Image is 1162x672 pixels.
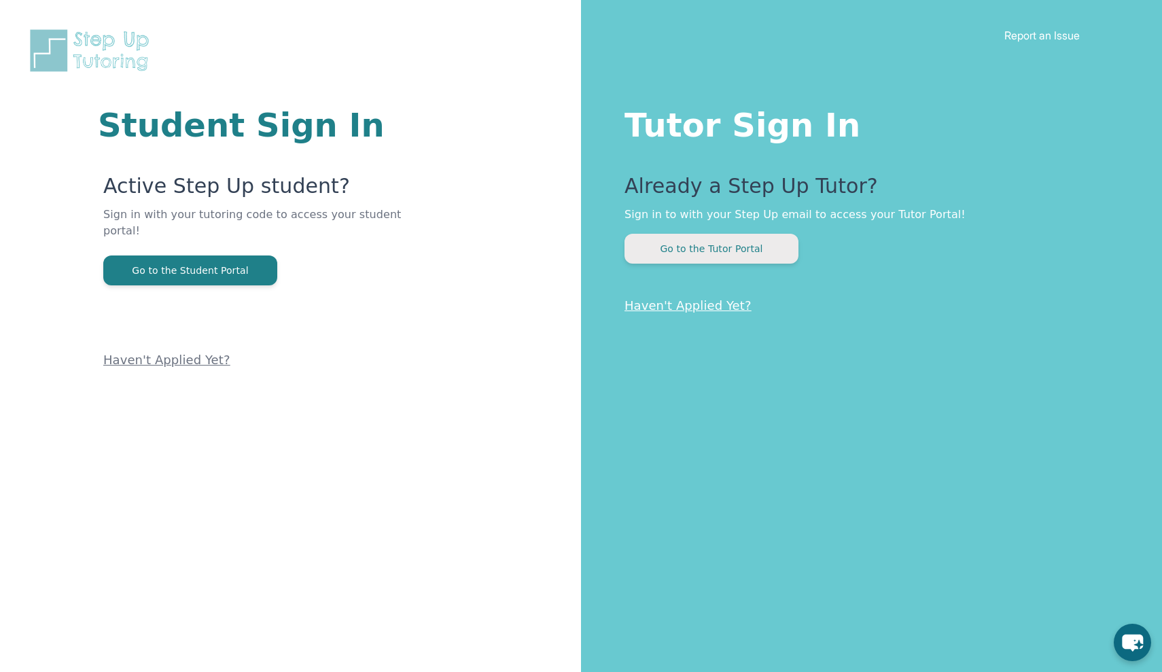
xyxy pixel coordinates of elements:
p: Sign in to with your Step Up email to access your Tutor Portal! [624,207,1108,223]
h1: Tutor Sign In [624,103,1108,141]
p: Sign in with your tutoring code to access your student portal! [103,207,418,255]
img: Step Up Tutoring horizontal logo [27,27,158,74]
h1: Student Sign In [98,109,418,141]
a: Haven't Applied Yet? [624,298,752,313]
button: chat-button [1114,624,1151,661]
p: Already a Step Up Tutor? [624,174,1108,207]
a: Report an Issue [1004,29,1080,42]
a: Go to the Tutor Portal [624,242,798,255]
button: Go to the Tutor Portal [624,234,798,264]
a: Go to the Student Portal [103,264,277,277]
button: Go to the Student Portal [103,255,277,285]
a: Haven't Applied Yet? [103,353,230,367]
p: Active Step Up student? [103,174,418,207]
